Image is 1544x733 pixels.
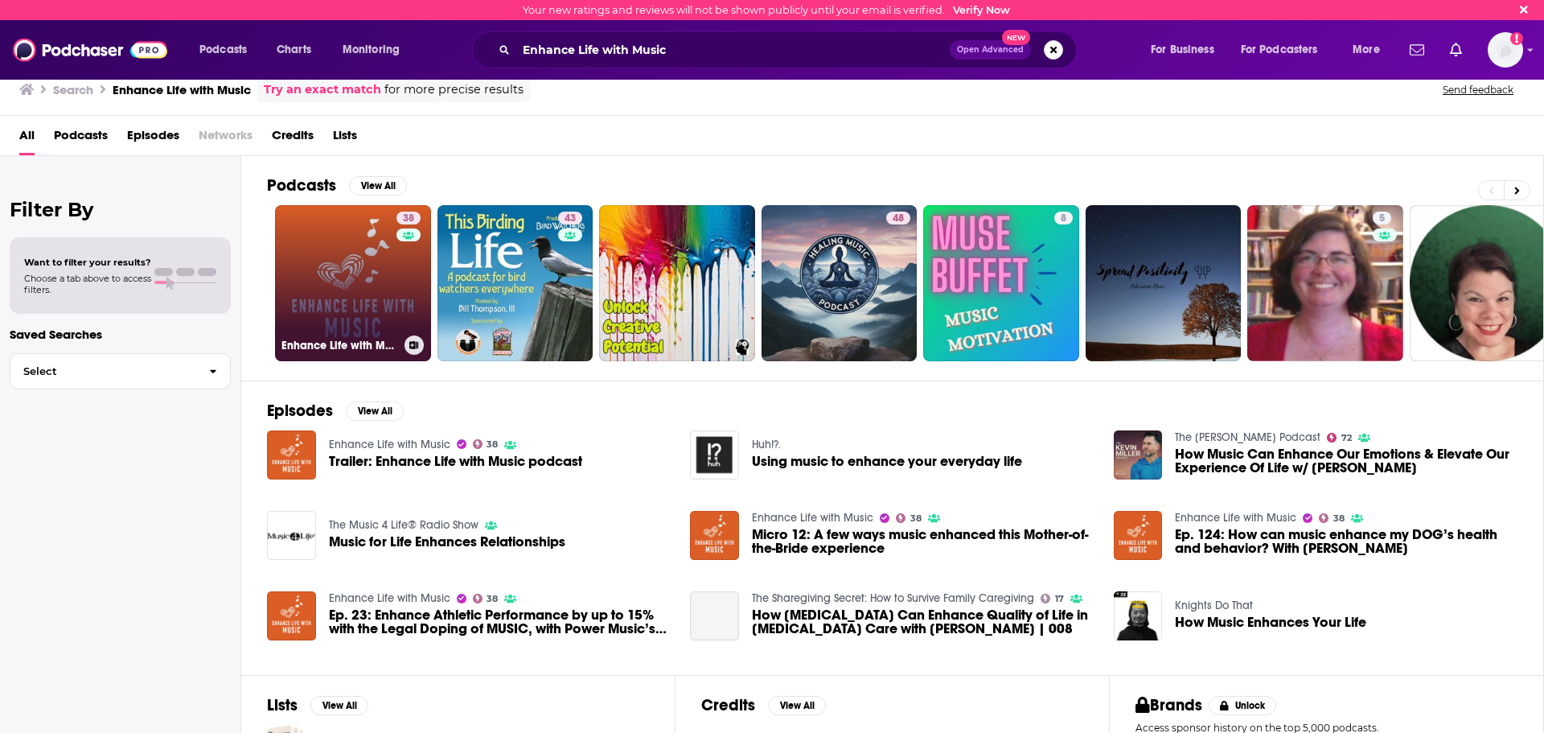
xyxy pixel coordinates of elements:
[701,695,826,715] a: CreditsView All
[558,212,582,224] a: 43
[752,608,1094,636] span: How [MEDICAL_DATA] Can Enhance Quality of Life in [MEDICAL_DATA] Care with [PERSON_NAME] | 008
[310,696,368,715] button: View All
[1061,211,1066,227] span: 8
[950,40,1031,60] button: Open AdvancedNew
[516,37,950,63] input: Search podcasts, credits, & more...
[1247,205,1403,361] a: 5
[1443,36,1468,64] a: Show notifications dropdown
[333,122,357,155] span: Lists
[752,591,1034,605] a: The Sharegiving Secret: How to Survive Family Caregiving
[1175,528,1517,555] a: Ep. 124: How can music enhance my DOG’s health and behavior? With Lisa Spector
[277,39,311,61] span: Charts
[54,122,108,155] a: Podcasts
[267,511,316,560] img: Music for Life Enhances Relationships
[19,122,35,155] a: All
[1175,616,1366,629] a: How Music Enhances Your Life
[267,175,407,196] a: PodcastsView All
[1373,212,1391,224] a: 5
[396,212,421,224] a: 38
[1054,212,1073,224] a: 8
[329,535,565,549] span: Music for Life Enhances Relationships
[896,513,922,523] a: 38
[1175,430,1320,444] a: The Kevin Miller Podcast
[910,515,922,522] span: 38
[752,455,1022,468] a: Using music to enhance your everyday life
[1114,430,1163,480] img: How Music Can Enhance Our Emotions & Elevate Our Experience Of Life w/ Sara Leila Sherman
[346,402,404,421] button: View All
[1241,39,1318,61] span: For Podcasters
[329,591,450,605] a: Enhance Life with Music
[331,37,421,63] button: open menu
[690,511,739,560] img: Micro 12: A few ways music enhanced this Mother-of-the-Bride experience
[1488,32,1523,68] button: Show profile menu
[199,39,247,61] span: Podcasts
[10,353,231,389] button: Select
[1327,433,1352,443] a: 72
[1055,595,1064,603] span: 17
[266,37,321,63] a: Charts
[53,82,93,97] h3: Search
[1510,32,1523,45] svg: Email not verified
[762,205,918,361] a: 48
[1488,32,1523,68] span: Logged in as celadonmarketing
[886,212,910,224] a: 48
[690,591,739,640] a: How Music Therapy Can Enhance Quality of Life in Dementia Care with Alexis Baker | 008
[523,4,1010,16] div: Your new ratings and reviews will not be shown publicly until your email is verified.
[1114,511,1163,560] a: Ep. 124: How can music enhance my DOG’s health and behavior? With Lisa Spector
[1379,211,1385,227] span: 5
[1438,83,1518,97] button: Send feedback
[752,511,873,525] a: Enhance Life with Music
[267,430,316,480] img: Trailer: Enhance Life with Music podcast
[1319,513,1345,523] a: 38
[437,205,593,361] a: 43
[275,205,431,361] a: 38Enhance Life with Music
[893,211,904,227] span: 48
[752,528,1094,555] a: Micro 12: A few ways music enhanced this Mother-of-the-Bride experience
[272,122,314,155] a: Credits
[329,518,478,532] a: The Music 4 Life® Radio Show
[10,327,231,342] p: Saved Searches
[188,37,268,63] button: open menu
[953,4,1010,16] a: Verify Now
[1341,37,1400,63] button: open menu
[1175,599,1253,612] a: Knights Do That
[1209,696,1277,715] button: Unlock
[199,122,253,155] span: Networks
[752,438,781,451] a: Huh!?.
[768,696,826,715] button: View All
[1333,515,1345,522] span: 38
[1403,36,1431,64] a: Show notifications dropdown
[1175,528,1517,555] span: Ep. 124: How can music enhance my DOG’s health and behavior? With [PERSON_NAME]
[267,695,298,715] h2: Lists
[1341,434,1352,442] span: 72
[267,591,316,640] a: Ep. 23: Enhance Athletic Performance by up to 15% with the Legal Doping of MUSIC, with Power Musi...
[487,441,498,448] span: 38
[349,176,407,196] button: View All
[487,31,1092,68] div: Search podcasts, credits, & more...
[1175,447,1517,475] span: How Music Can Enhance Our Emotions & Elevate Our Experience Of Life w/ [PERSON_NAME]
[329,455,582,468] a: Trailer: Enhance Life with Music podcast
[1488,32,1523,68] img: User Profile
[343,39,400,61] span: Monitoring
[1041,594,1064,603] a: 17
[1114,591,1163,640] img: How Music Enhances Your Life
[267,695,368,715] a: ListsView All
[267,401,333,421] h2: Episodes
[127,122,179,155] span: Episodes
[473,594,499,603] a: 38
[690,430,739,480] img: Using music to enhance your everyday life
[923,205,1079,361] a: 8
[403,211,414,227] span: 38
[473,439,499,449] a: 38
[264,80,381,99] a: Try an exact match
